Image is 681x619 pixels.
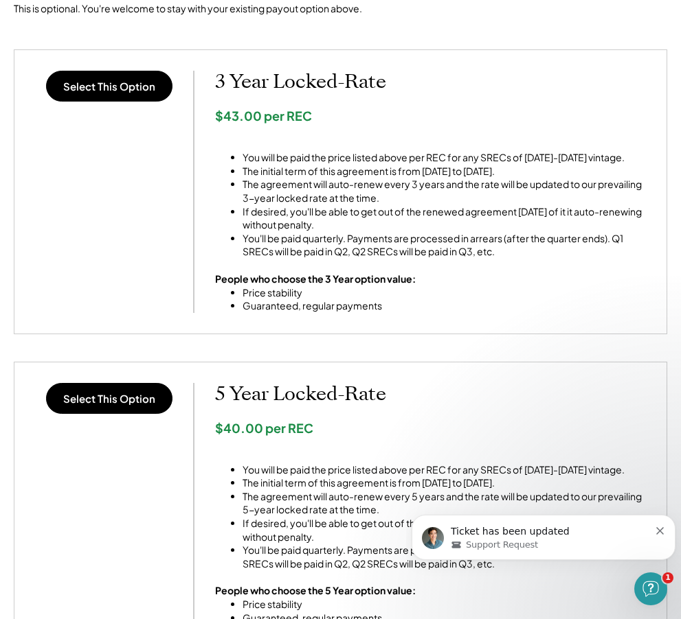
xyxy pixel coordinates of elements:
li: Price stability [243,598,416,611]
li: You'll be paid quarterly. Payments are processed in arrears (after the quarter ends). Q1 SRECs wi... [243,544,646,570]
li: If desired, you'll be able to get out of the renewed agreement [DATE] of it it auto-renewing with... [243,205,646,232]
li: Guaranteed, regular payments [243,299,416,313]
li: The agreement will auto-renew every 3 years and the rate will be updated to our prevailing 3-year... [243,178,646,205]
span: 1 [662,572,673,583]
strong: People who choose the 3 Year option value: [215,272,416,285]
li: If desired, you'll be able to get out of the renewed agreement [DATE] of it it auto-renewing with... [243,517,646,544]
button: Select This Option [46,71,172,102]
li: The agreement will auto-renew every 5 years and the rate will be updated to our prevailing 5-year... [243,490,646,517]
div: $40.00 per REC [215,420,646,436]
strong: People who choose the 5 Year option value: [215,584,416,596]
h2: 3 Year Locked-Rate [215,71,646,94]
li: You will be paid the price listed above per REC for any SRECs of [DATE]-[DATE] vintage. [243,463,646,477]
li: You'll be paid quarterly. Payments are processed in arrears (after the quarter ends). Q1 SRECs wi... [243,232,646,259]
li: Price stability [243,286,416,300]
iframe: Intercom live chat [634,572,667,605]
div: $43.00 per REC [215,108,646,124]
div: This is optional. You're welcome to stay with your existing payout option above. [14,2,667,16]
h2: 5 Year Locked-Rate [215,383,646,406]
li: The initial term of this agreement is from [DATE] to [DATE]. [243,165,646,178]
li: The initial term of this agreement is from [DATE] to [DATE]. [243,476,646,490]
li: You will be paid the price listed above per REC for any SRECs of [DATE]-[DATE] vintage. [243,151,646,165]
iframe: Intercom notifications message [406,486,681,582]
button: Select This Option [46,383,172,414]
